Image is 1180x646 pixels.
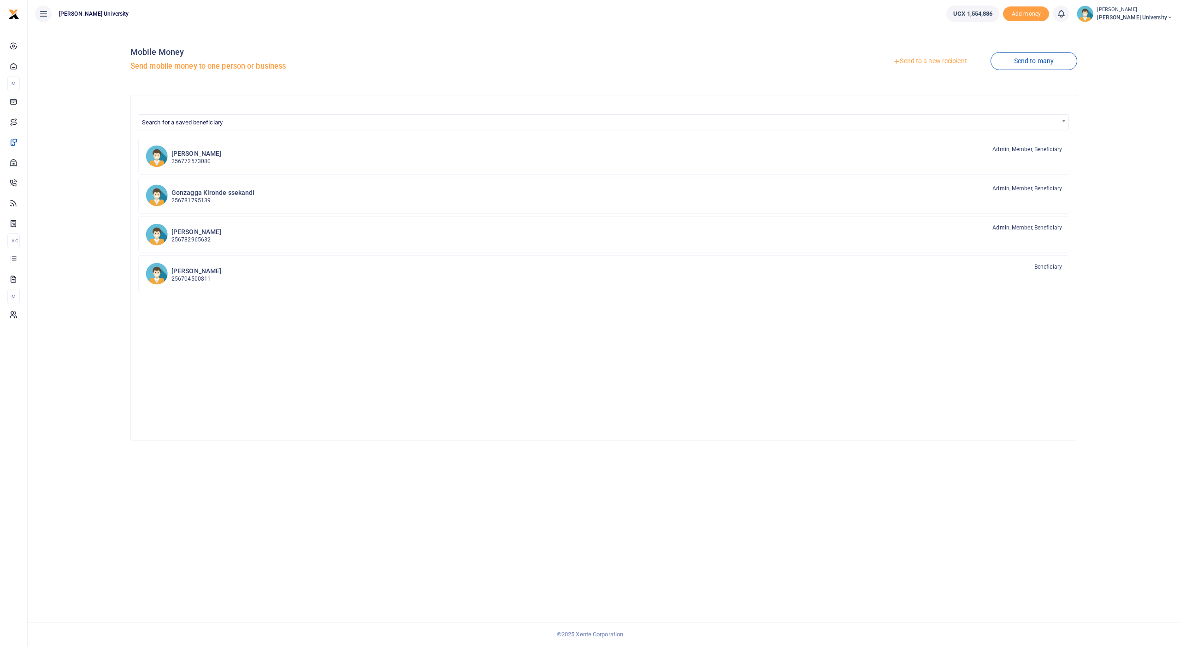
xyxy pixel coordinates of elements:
p: 256772573080 [171,157,221,166]
li: M [7,76,20,91]
a: Send to many [991,52,1077,70]
h6: Gonzagga Kironde ssekandi [171,189,255,197]
a: GKs Gonzagga Kironde ssekandi 256781795139 Admin, Member, Beneficiary [138,177,1069,214]
li: Ac [7,233,20,248]
a: ScO [PERSON_NAME] 256782965632 Admin, Member, Beneficiary [138,216,1069,253]
h6: [PERSON_NAME] [171,150,221,158]
span: Beneficiary [1034,263,1062,271]
a: UGX 1,554,886 [946,6,999,22]
li: M [7,289,20,304]
img: profile-user [1077,6,1093,22]
span: Admin, Member, Beneficiary [992,223,1062,232]
img: PB [146,145,168,167]
a: logo-small logo-large logo-large [8,10,19,17]
span: [PERSON_NAME] University [1097,13,1173,22]
a: Send to a new recipient [870,53,990,70]
img: ScO [146,223,168,246]
span: Search for a saved beneficiary [142,119,223,126]
img: GKs [146,184,168,206]
a: NK [PERSON_NAME] 256704500811 Beneficiary [138,255,1069,292]
span: Search for a saved beneficiary [138,115,1068,129]
img: logo-small [8,9,19,20]
li: Wallet ballance [943,6,1003,22]
p: 256781795139 [171,196,255,205]
li: Toup your wallet [1003,6,1049,22]
span: Search for a saved beneficiary [138,114,1069,130]
p: 256704500811 [171,275,221,283]
small: [PERSON_NAME] [1097,6,1173,14]
h4: Mobile Money [130,47,600,57]
a: Add money [1003,10,1049,17]
h6: [PERSON_NAME] [171,228,221,236]
img: NK [146,263,168,285]
a: profile-user [PERSON_NAME] [PERSON_NAME] University [1077,6,1173,22]
h5: Send mobile money to one person or business [130,62,600,71]
span: [PERSON_NAME] University [55,10,132,18]
span: Add money [1003,6,1049,22]
span: Admin, Member, Beneficiary [992,145,1062,153]
span: UGX 1,554,886 [953,9,992,18]
a: PB [PERSON_NAME] 256772573080 Admin, Member, Beneficiary [138,138,1069,175]
h6: [PERSON_NAME] [171,267,221,275]
p: 256782965632 [171,235,221,244]
span: Admin, Member, Beneficiary [992,184,1062,193]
